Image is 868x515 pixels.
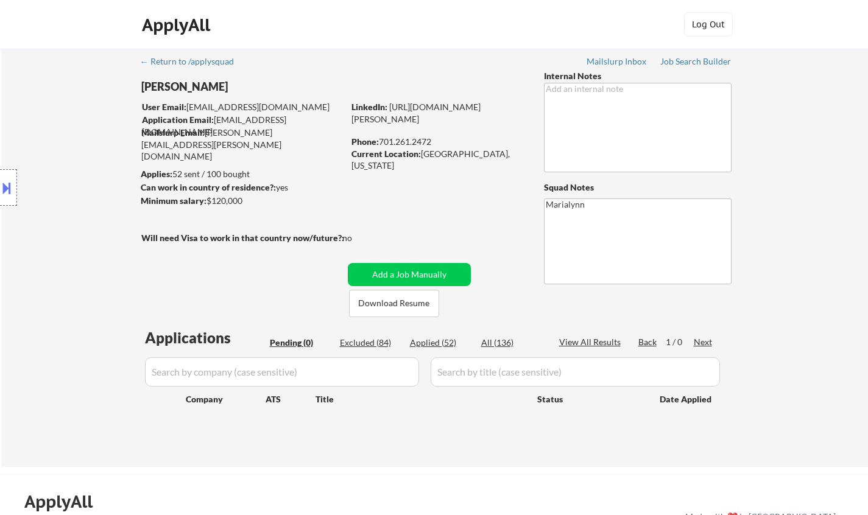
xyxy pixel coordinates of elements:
[660,393,713,405] div: Date Applied
[141,181,340,194] div: yes
[666,336,694,348] div: 1 / 0
[587,57,647,66] div: Mailslurp Inbox
[141,127,344,163] div: [PERSON_NAME][EMAIL_ADDRESS][PERSON_NAME][DOMAIN_NAME]
[140,57,245,69] a: ← Return to /applysquad
[142,101,344,113] div: [EMAIL_ADDRESS][DOMAIN_NAME]
[316,393,526,405] div: Title
[266,393,316,405] div: ATS
[145,331,266,345] div: Applications
[410,337,471,349] div: Applied (52)
[559,336,624,348] div: View All Results
[694,336,713,348] div: Next
[544,181,732,194] div: Squad Notes
[186,393,266,405] div: Company
[351,149,421,159] strong: Current Location:
[141,233,344,243] strong: Will need Visa to work in that country now/future?:
[141,195,344,207] div: $120,000
[145,357,419,387] input: Search by company (case sensitive)
[351,148,524,172] div: [GEOGRAPHIC_DATA], [US_STATE]
[140,57,245,66] div: ← Return to /applysquad
[348,263,471,286] button: Add a Job Manually
[660,57,732,69] a: Job Search Builder
[141,168,344,180] div: 52 sent / 100 bought
[270,337,331,349] div: Pending (0)
[431,357,720,387] input: Search by title (case sensitive)
[481,337,542,349] div: All (136)
[660,57,732,66] div: Job Search Builder
[141,79,392,94] div: [PERSON_NAME]
[684,12,733,37] button: Log Out
[351,136,379,147] strong: Phone:
[537,388,642,410] div: Status
[638,336,658,348] div: Back
[340,337,401,349] div: Excluded (84)
[587,57,647,69] a: Mailslurp Inbox
[142,114,344,138] div: [EMAIL_ADDRESS][DOMAIN_NAME]
[544,70,732,82] div: Internal Notes
[351,136,524,148] div: 701.261.2472
[349,290,439,317] button: Download Resume
[24,491,107,512] div: ApplyAll
[142,15,214,35] div: ApplyAll
[351,102,387,112] strong: LinkedIn:
[342,232,377,244] div: no
[351,102,481,124] a: [URL][DOMAIN_NAME][PERSON_NAME]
